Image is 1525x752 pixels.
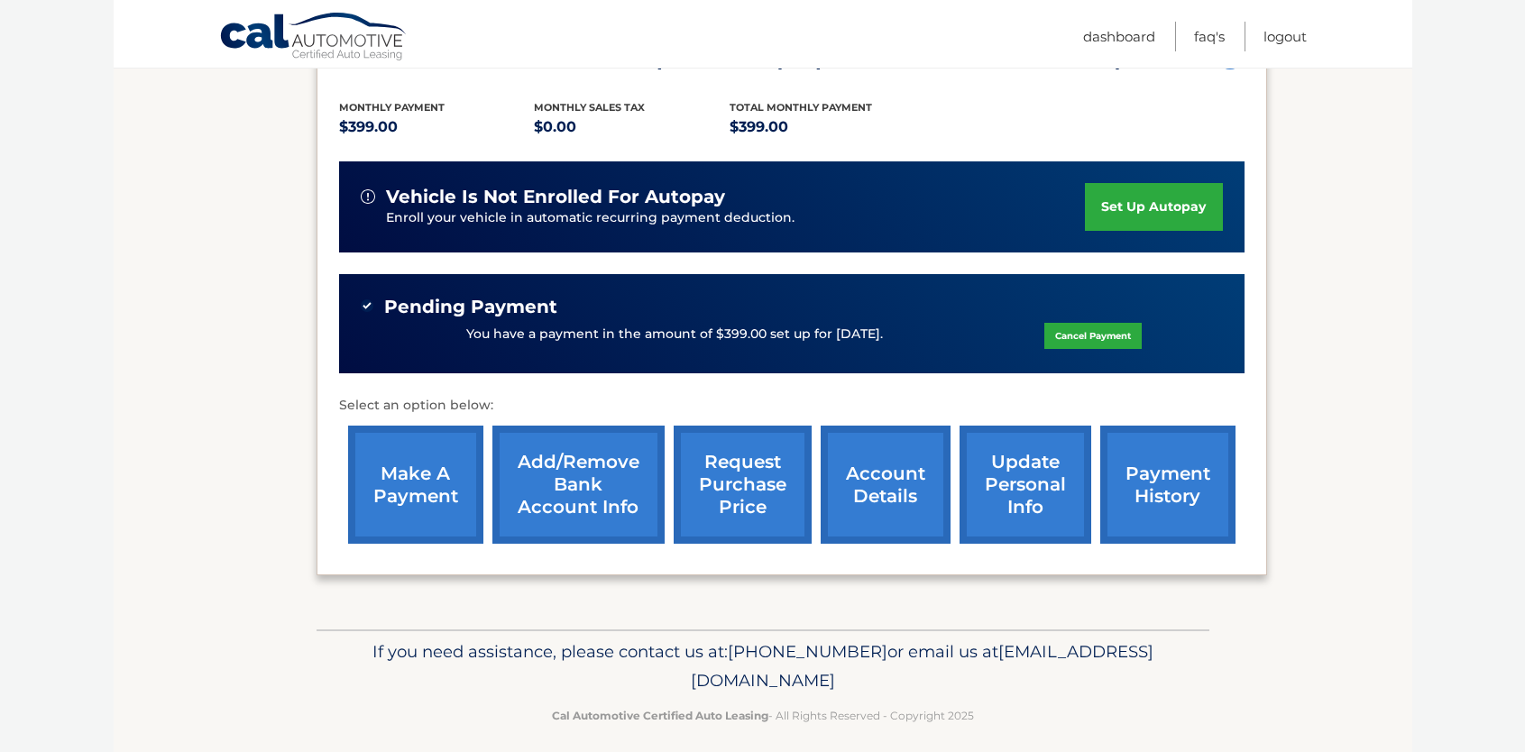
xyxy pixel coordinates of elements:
a: Add/Remove bank account info [492,426,665,544]
p: Select an option below: [339,395,1245,417]
span: vehicle is not enrolled for autopay [386,186,725,208]
span: Monthly sales Tax [534,101,645,114]
a: request purchase price [674,426,812,544]
p: Enroll your vehicle in automatic recurring payment deduction. [386,208,1086,228]
a: FAQ's [1194,22,1225,51]
a: update personal info [960,426,1091,544]
span: Total Monthly Payment [730,101,872,114]
p: - All Rights Reserved - Copyright 2025 [328,706,1198,725]
a: Cancel Payment [1044,323,1142,349]
p: If you need assistance, please contact us at: or email us at [328,637,1198,695]
p: $0.00 [534,115,730,140]
a: set up autopay [1085,183,1222,231]
a: Logout [1263,22,1307,51]
a: Dashboard [1083,22,1155,51]
p: $399.00 [730,115,925,140]
a: account details [821,426,951,544]
span: [EMAIL_ADDRESS][DOMAIN_NAME] [691,641,1153,691]
a: Cal Automotive [219,12,409,64]
span: [PHONE_NUMBER] [728,641,887,662]
a: make a payment [348,426,483,544]
a: payment history [1100,426,1236,544]
img: alert-white.svg [361,189,375,204]
span: Monthly Payment [339,101,445,114]
span: Pending Payment [384,296,557,318]
img: check-green.svg [361,299,373,312]
p: $399.00 [339,115,535,140]
strong: Cal Automotive Certified Auto Leasing [552,709,768,722]
p: You have a payment in the amount of $399.00 set up for [DATE]. [466,325,883,344]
